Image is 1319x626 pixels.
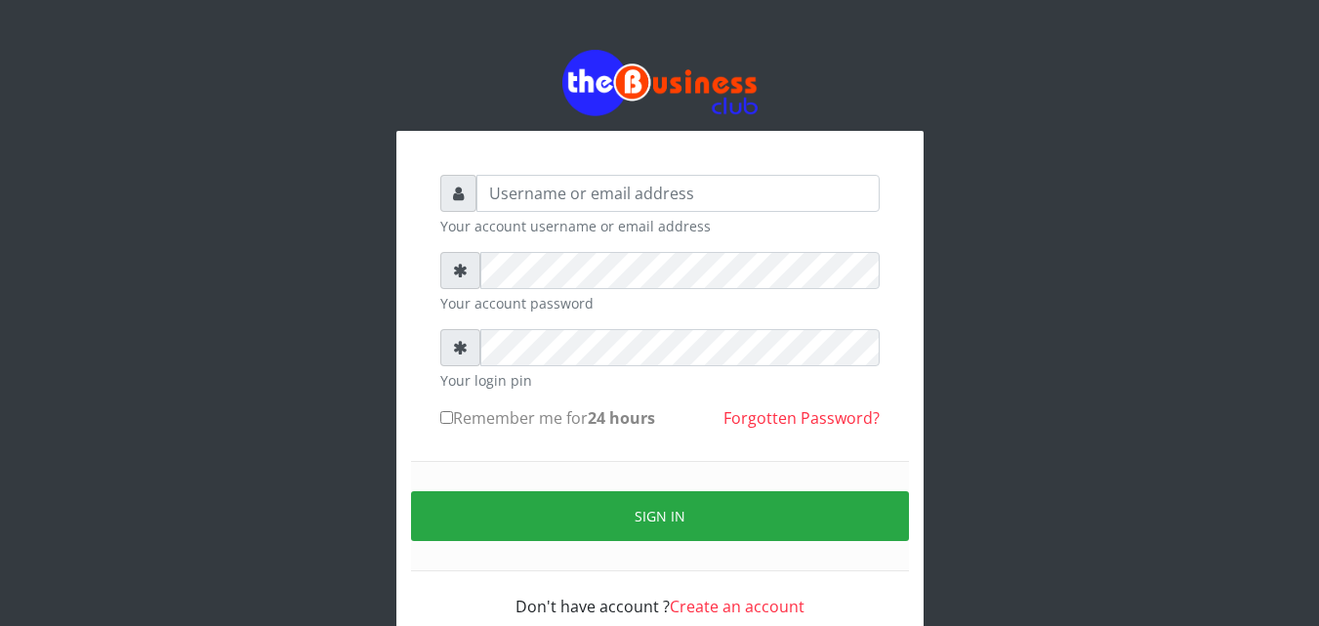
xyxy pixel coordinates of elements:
div: Don't have account ? [440,571,880,618]
small: Your account password [440,293,880,313]
small: Your account username or email address [440,216,880,236]
input: Username or email address [476,175,880,212]
b: 24 hours [588,407,655,429]
input: Remember me for24 hours [440,411,453,424]
a: Create an account [670,596,804,617]
label: Remember me for [440,406,655,430]
a: Forgotten Password? [723,407,880,429]
small: Your login pin [440,370,880,391]
button: Sign in [411,491,909,541]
